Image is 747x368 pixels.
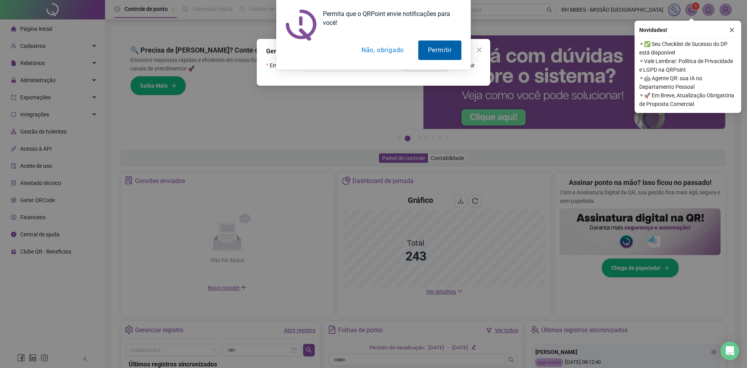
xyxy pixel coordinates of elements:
[317,9,461,27] div: Permita que o QRPoint envie notificações para você!
[352,40,414,60] button: Não, obrigado
[418,40,461,60] button: Permitir
[639,74,736,91] span: ⚬ 🤖 Agente QR: sua IA no Departamento Pessoal
[639,91,736,108] span: ⚬ 🚀 Em Breve, Atualização Obrigatória de Proposta Comercial
[721,342,739,360] div: Open Intercom Messenger
[286,9,317,40] img: notification icon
